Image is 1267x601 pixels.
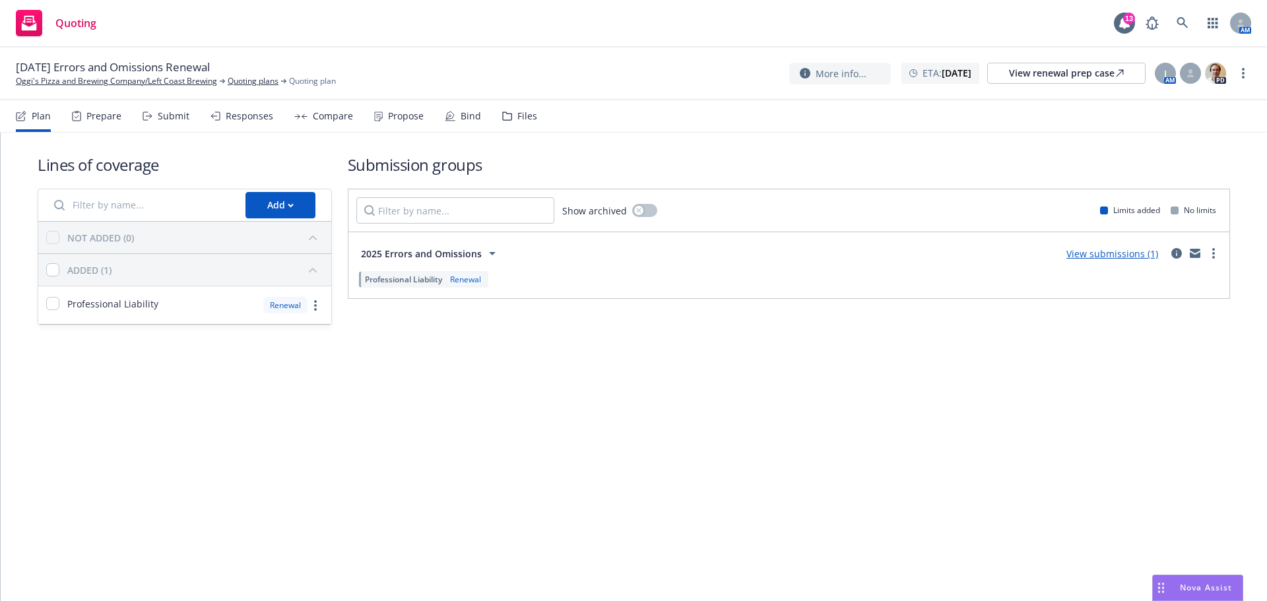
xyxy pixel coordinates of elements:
button: More info... [789,63,891,84]
a: circleInformation [1169,245,1185,261]
div: Plan [32,111,51,121]
span: [DATE] Errors and Omissions Renewal [16,59,210,75]
a: mail [1187,245,1203,261]
span: Show archived [562,204,627,218]
span: ETA : [923,66,971,80]
span: More info... [816,67,866,80]
button: Add [245,192,315,218]
div: Bind [461,111,481,121]
button: 2025 Errors and Omissions [356,240,505,267]
div: Drag to move [1153,575,1169,600]
div: Limits added [1100,205,1160,216]
a: more [1206,245,1221,261]
a: View submissions (1) [1066,247,1158,260]
a: Oggi's Pizza and Brewing Company/Left Coast Brewing [16,75,217,87]
a: Search [1169,10,1196,36]
input: Filter by name... [46,192,238,218]
div: Renewal [447,274,484,285]
img: photo [1205,63,1226,84]
div: Renewal [263,297,308,313]
h1: Submission groups [348,154,1230,175]
button: ADDED (1) [67,259,323,280]
div: Add [267,193,294,218]
div: 13 [1123,13,1135,24]
div: Compare [313,111,353,121]
span: J [1164,67,1167,80]
span: Professional Liability [365,274,442,285]
span: 2025 Errors and Omissions [361,247,482,261]
strong: [DATE] [942,67,971,79]
div: Submit [158,111,189,121]
div: Propose [388,111,424,121]
input: Filter by name... [356,197,554,224]
span: Quoting [55,18,96,28]
span: Professional Liability [67,297,158,311]
a: Quoting [11,5,102,42]
button: NOT ADDED (0) [67,227,323,248]
a: Switch app [1200,10,1226,36]
a: View renewal prep case [987,63,1146,84]
div: NOT ADDED (0) [67,231,134,245]
span: Quoting plan [289,75,336,87]
div: No limits [1171,205,1216,216]
button: Nova Assist [1152,575,1243,601]
a: more [308,298,323,313]
span: Nova Assist [1180,582,1232,593]
div: Files [517,111,537,121]
a: Quoting plans [228,75,278,87]
a: Report a Bug [1139,10,1165,36]
a: more [1235,65,1251,81]
h1: Lines of coverage [38,154,332,175]
div: ADDED (1) [67,263,112,277]
div: Prepare [86,111,121,121]
div: Responses [226,111,273,121]
div: View renewal prep case [1009,63,1124,83]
